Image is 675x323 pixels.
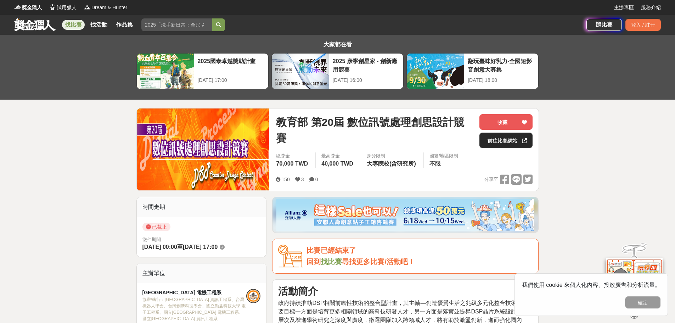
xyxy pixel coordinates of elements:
div: 登入 / 註冊 [625,19,661,31]
button: 收藏 [479,114,533,130]
a: LogoDream & Hunter [84,4,127,11]
span: [DATE] 00:00 [142,244,177,250]
strong: 活動簡介 [278,286,318,297]
a: 翻玩臺味好乳力-全國短影音創意大募集[DATE] 18:00 [406,53,539,89]
span: 已截止 [142,223,170,231]
button: 確定 [625,296,660,308]
a: 辦比賽 [586,19,622,31]
span: 150 [281,177,289,182]
a: 2025 康寧創星家 - 創新應用競賽[DATE] 16:00 [271,53,404,89]
span: 40,000 TWD [321,161,353,167]
div: [GEOGRAPHIC_DATA] 電機工程系 [142,289,247,296]
div: 翻玩臺味好乳力-全國短影音創意大募集 [468,57,535,73]
img: Logo [49,4,56,11]
a: 找比賽 [62,20,85,30]
div: 協辦/執行： [GEOGRAPHIC_DATA] 資訊工程系、台灣機器人學會、台灣創新科技學會、國立勤益科技大學 電子工程系、國立[GEOGRAPHIC_DATA] 電機工程系、國立[GEOGR... [142,296,247,322]
span: 試用獵人 [57,4,77,11]
a: 作品集 [113,20,136,30]
a: 主辦專區 [614,4,634,11]
div: [DATE] 16:00 [333,77,400,84]
span: 我們使用 cookie 來個人化內容、投放廣告和分析流量。 [522,282,660,288]
span: 總獎金 [276,152,310,160]
img: Cover Image [137,108,269,190]
img: Logo [14,4,21,11]
span: [DATE] 17:00 [183,244,218,250]
a: 找比賽 [321,258,342,266]
a: 2025國泰卓越獎助計畫[DATE] 17:00 [136,53,269,89]
input: 2025「洗手新日常：全民 ALL IN」洗手歌全台徵選 [141,18,212,31]
div: 主辦單位 [137,263,266,283]
span: 尋找更多比賽/活動吧！ [342,258,415,266]
a: 前往比賽網站 [479,133,533,148]
img: Logo [84,4,91,11]
div: 身分限制 [367,152,418,160]
span: Dream & Hunter [91,4,127,11]
img: dcc59076-91c0-4acb-9c6b-a1d413182f46.png [276,199,534,231]
span: 徵件期間 [142,237,161,242]
div: [DATE] 18:00 [468,77,535,84]
img: d2146d9a-e6f6-4337-9592-8cefde37ba6b.png [606,257,663,305]
a: Logo獎金獵人 [14,4,42,11]
div: 國籍/地區限制 [429,152,459,160]
span: 大家都在看 [322,41,354,48]
span: 0 [315,177,318,182]
span: 大專院校(含研究所) [367,161,416,167]
div: 2025國泰卓越獎助計畫 [198,57,265,73]
span: 不限 [429,161,441,167]
div: 比賽已經結束了 [306,245,533,256]
div: 時間走期 [137,197,266,217]
span: 70,000 TWD [276,161,308,167]
span: 回到 [306,258,321,266]
span: 分享至 [484,174,498,185]
img: Icon [278,245,303,268]
a: 找活動 [88,20,110,30]
span: 最高獎金 [321,152,355,160]
div: 2025 康寧創星家 - 創新應用競賽 [333,57,400,73]
span: 獎金獵人 [22,4,42,11]
span: 3 [301,177,304,182]
a: 服務介紹 [641,4,661,11]
div: [DATE] 17:00 [198,77,265,84]
a: Logo試用獵人 [49,4,77,11]
span: 教育部 第20屆 數位訊號處理創思設計競賽 [276,114,474,146]
span: 至 [177,244,183,250]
